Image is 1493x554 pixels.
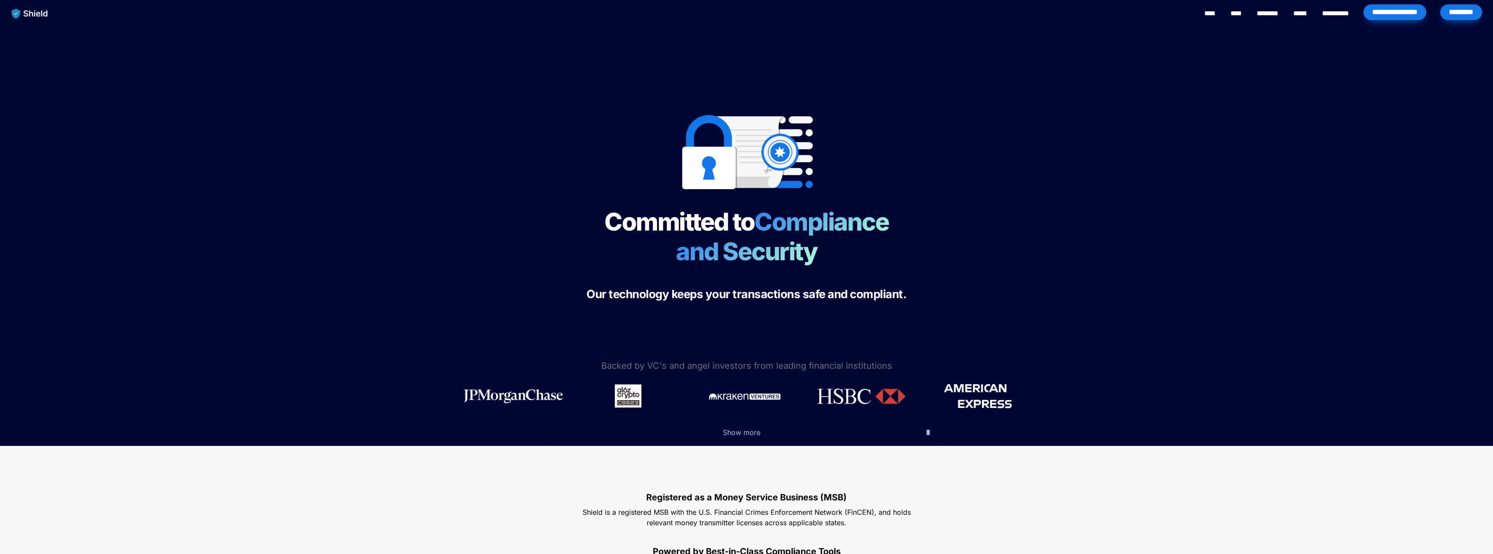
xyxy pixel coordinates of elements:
button: Show more [550,419,943,446]
span: Shield is a registered MSB with the U.S. Financial Crimes Enforcement Network (FinCEN), and holds... [583,508,913,527]
span: Our technology keeps your transactions safe and compliant. [586,287,907,301]
span: Backed by VC's and angel investors from leading financial institutions [601,360,892,371]
img: website logo [7,4,52,23]
strong: Registered as a Money Service Business (MSB) [646,492,847,503]
span: Compliance and Security [676,207,898,266]
span: Show more [723,428,760,437]
span: Committed to [604,207,754,237]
